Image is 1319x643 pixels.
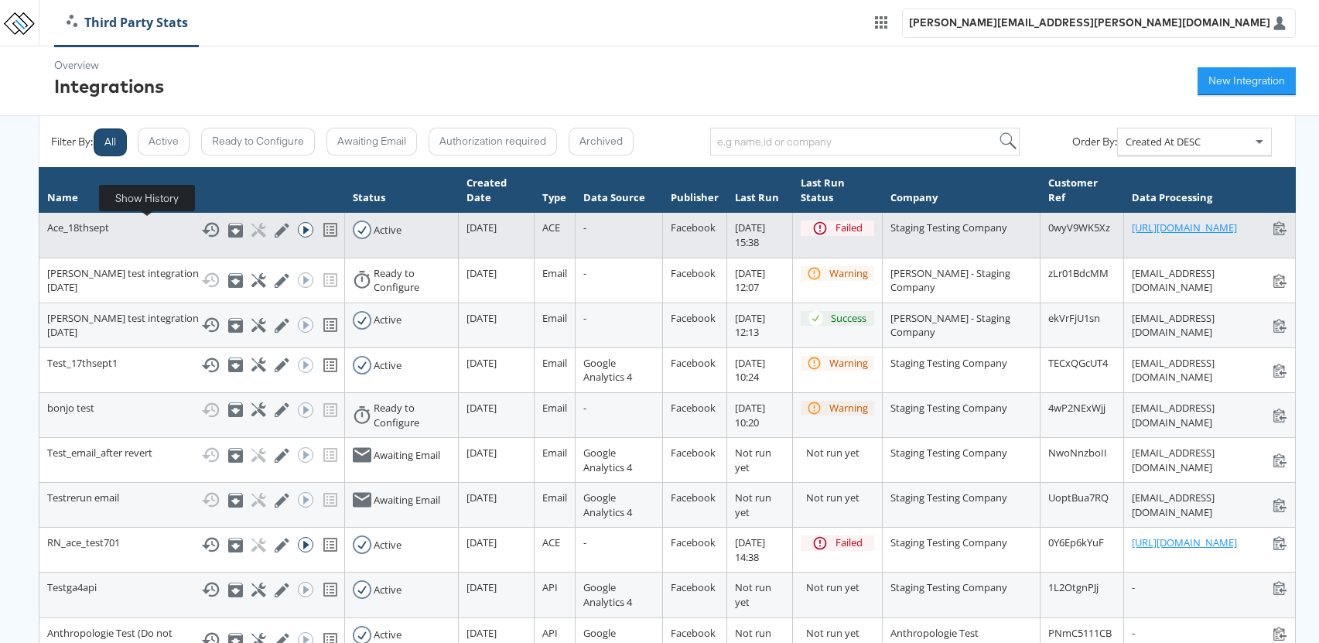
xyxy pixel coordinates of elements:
span: Not run yet [735,446,771,474]
span: Email [542,491,567,504]
div: [EMAIL_ADDRESS][DOMAIN_NAME] [1132,401,1287,429]
a: [URL][DOMAIN_NAME] [1132,535,1237,550]
button: All [94,128,127,156]
span: API [542,626,558,640]
div: Failed [835,535,863,550]
span: [DATE] [466,535,497,549]
th: Name [39,168,345,213]
span: Email [542,311,567,325]
span: Staging Testing Company [890,491,1007,504]
div: [PERSON_NAME][EMAIL_ADDRESS][PERSON_NAME][DOMAIN_NAME] [909,15,1270,30]
div: [PERSON_NAME] test integration [DATE] [47,311,337,340]
span: - [583,221,586,234]
th: Type [535,168,576,213]
span: - [583,535,586,549]
div: Testrerun email [47,491,337,509]
span: Email [542,401,567,415]
span: Facebook [671,311,716,325]
div: Not run yet [806,580,875,595]
a: Third Party Stats [55,14,200,32]
span: Google Analytics 4 [583,446,632,474]
div: Warning [829,401,868,416]
div: Test_17thsept1 [47,356,337,375]
div: - [1132,580,1287,595]
div: Testga4api [47,580,337,599]
div: [EMAIL_ADDRESS][DOMAIN_NAME] [1132,266,1287,295]
span: [DATE] [466,266,497,280]
span: - [583,266,586,280]
span: Anthropologie Test [890,626,979,640]
span: [DATE] [466,491,497,504]
span: Staging Testing Company [890,356,1007,370]
span: Google Analytics 4 [583,580,632,609]
button: Ready to Configure [201,128,315,156]
span: - [583,311,586,325]
span: 1L2OtgnPJj [1048,580,1099,594]
div: Failed [835,221,863,235]
span: Staging Testing Company [890,221,1007,234]
span: Facebook [671,626,716,640]
div: - [1132,626,1287,641]
th: Customer Ref [1041,168,1124,213]
span: Staging Testing Company [890,580,1007,594]
svg: View missing tracking codes [321,221,340,239]
span: Facebook [671,535,716,549]
span: [DATE] [466,311,497,325]
div: [EMAIL_ADDRESS][DOMAIN_NAME] [1132,491,1287,519]
span: ekVrFjU1sn [1048,311,1100,325]
svg: View missing tracking codes [321,356,340,375]
div: Integrations [54,73,164,99]
span: Google Analytics 4 [583,356,632,385]
span: Staging Testing Company [890,401,1007,415]
div: Active [374,358,402,373]
span: [DATE] 10:24 [735,356,765,385]
svg: View missing tracking codes [321,535,340,554]
span: [DATE] 15:38 [735,221,765,249]
span: Email [542,446,567,460]
a: [URL][DOMAIN_NAME] [1132,221,1237,235]
span: Facebook [671,221,716,234]
div: Warning [829,356,868,371]
div: [EMAIL_ADDRESS][DOMAIN_NAME] [1132,311,1287,340]
span: - [583,401,586,415]
span: PNmC5111CB [1048,626,1112,640]
span: Facebook [671,356,716,370]
div: Ready to Configure [374,401,450,429]
span: Facebook [671,266,716,280]
button: Archived [569,128,634,156]
span: Staging Testing Company [890,535,1007,549]
span: Staging Testing Company [890,446,1007,460]
button: New Integration [1198,67,1296,95]
span: [DATE] 10:20 [735,401,765,429]
button: Awaiting Email [326,128,417,156]
div: Awaiting Email [374,493,440,508]
span: Facebook [671,401,716,415]
span: UoptBua7RQ [1048,491,1109,504]
span: 0Y6Ep6kYuF [1048,535,1104,549]
div: [PERSON_NAME] test integration [DATE] [47,266,337,295]
div: Ready to Configure [374,266,450,295]
svg: View missing tracking codes [321,580,340,599]
div: Test_email_after revert [47,446,337,464]
span: zLr01BdcMM [1048,266,1109,280]
div: Active [374,538,402,552]
th: Data Source [576,168,663,213]
span: Created At DESC [1126,135,1201,149]
div: bonjo test [47,401,337,419]
span: [DATE] 12:13 [735,311,765,340]
span: Facebook [671,446,716,460]
span: [DATE] [466,401,497,415]
span: API [542,580,558,594]
div: Ace_18thsept [47,221,337,239]
span: [PERSON_NAME] - Staging Company [890,311,1010,340]
div: Active [374,628,402,642]
div: Not run yet [806,446,875,460]
div: Awaiting Email [374,448,440,463]
th: Last Run Status [792,168,883,213]
span: ACE [542,535,560,549]
span: [DATE] [466,446,497,460]
button: Active [138,128,190,156]
div: Not run yet [806,626,875,641]
div: [EMAIL_ADDRESS][DOMAIN_NAME] [1132,356,1287,385]
th: Publisher [663,168,727,213]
